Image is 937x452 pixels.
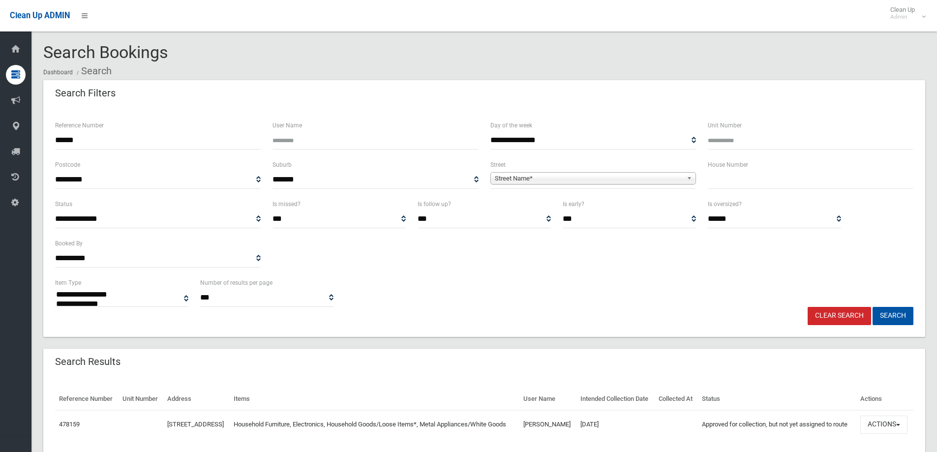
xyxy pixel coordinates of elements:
span: Search Bookings [43,42,168,62]
th: Reference Number [55,388,119,410]
span: Street Name* [495,173,683,184]
a: Dashboard [43,69,73,76]
label: Number of results per page [200,277,272,288]
label: Is missed? [272,199,301,210]
th: Intended Collection Date [576,388,655,410]
th: Items [230,388,519,410]
a: 478159 [59,421,80,428]
th: Address [163,388,230,410]
label: Is follow up? [418,199,451,210]
header: Search Results [43,352,132,371]
td: [PERSON_NAME] [519,410,576,439]
label: Suburb [272,159,292,170]
label: Unit Number [708,120,742,131]
li: Search [74,62,112,80]
label: Day of the week [490,120,532,131]
label: Is early? [563,199,584,210]
label: House Number [708,159,748,170]
td: Household Furniture, Electronics, Household Goods/Loose Items*, Metal Appliances/White Goods [230,410,519,439]
button: Actions [860,416,907,434]
td: Approved for collection, but not yet assigned to route [698,410,856,439]
a: [STREET_ADDRESS] [167,421,224,428]
th: Collected At [655,388,698,410]
label: Is oversized? [708,199,742,210]
label: Street [490,159,506,170]
span: Clean Up ADMIN [10,11,70,20]
th: Status [698,388,856,410]
label: Status [55,199,72,210]
label: Item Type [55,277,81,288]
header: Search Filters [43,84,127,103]
label: User Name [272,120,302,131]
button: Search [873,307,913,325]
th: Actions [856,388,913,410]
th: User Name [519,388,576,410]
th: Unit Number [119,388,163,410]
small: Admin [890,13,915,21]
label: Booked By [55,238,83,249]
span: Clean Up [885,6,925,21]
td: [DATE] [576,410,655,439]
a: Clear Search [808,307,871,325]
label: Postcode [55,159,80,170]
label: Reference Number [55,120,104,131]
